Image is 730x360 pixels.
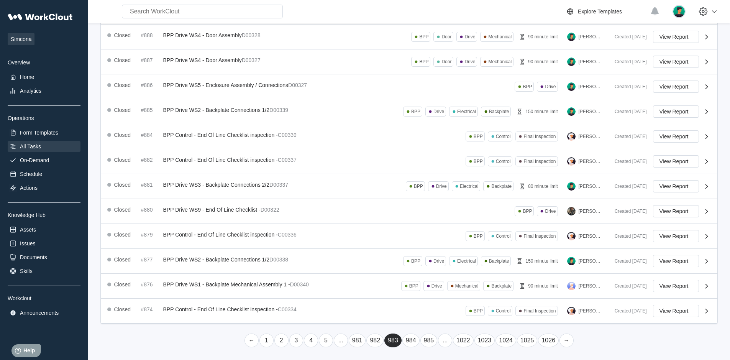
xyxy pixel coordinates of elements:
[436,184,447,189] div: Drive
[567,182,576,191] img: user.png
[567,232,576,240] img: user-4.png
[567,207,576,215] img: Screenshot_20240209_180043_Facebook_resized2.jpg
[523,233,556,239] div: Final Inspection
[528,184,558,189] div: 80 minute limit
[653,56,699,68] button: View Report
[609,34,647,39] div: Created [DATE]
[8,182,80,193] a: Actions
[288,82,307,88] mark: D00327
[304,334,318,347] a: Page 4
[163,232,278,238] span: BPP Control - End Of Line Checklist inspection -
[653,105,699,118] button: View Report
[20,240,35,247] div: Issues
[567,82,576,91] img: user.png
[579,283,602,289] div: [PERSON_NAME]
[457,109,476,114] div: Electrical
[411,109,420,114] div: BPP
[653,280,699,292] button: View Report
[455,283,479,289] div: Mechanical
[366,334,384,347] a: Page 982
[278,132,297,138] mark: C00339
[163,306,278,312] span: BPP Control - End Of Line Checklist inspection -
[414,184,423,189] div: BPP
[609,308,647,314] div: Created [DATE]
[411,258,420,264] div: BPP
[114,256,131,263] div: Closed
[579,59,602,64] div: [PERSON_NAME]
[163,107,270,113] span: BPP Drive WS2 - Backplate Connections 1/2
[579,233,602,239] div: [PERSON_NAME]
[659,84,689,89] span: View Report
[659,59,689,64] span: View Report
[141,157,160,163] div: #882
[464,34,475,39] div: Drive
[269,107,288,113] mark: D00339
[579,209,602,214] div: [PERSON_NAME]
[163,182,270,188] span: BPP Drive WS3 - Backplate Connections 2/2
[278,232,297,238] mark: C00336
[496,233,511,239] div: Control
[101,174,717,199] a: Closed#881BPP Drive WS3 - Backplate Connections 2/2D00337BPPDriveElectricalBackplate80 minute lim...
[8,212,80,218] div: Knowledge Hub
[141,207,160,213] div: #880
[489,109,509,114] div: Backplate
[163,207,261,213] span: BPP Drive WS9 - End Of Line Checklist -
[409,283,418,289] div: BPP
[141,57,160,63] div: #887
[578,8,622,15] div: Explore Templates
[474,334,495,347] a: Page 1023
[609,134,647,139] div: Created [DATE]
[242,57,261,63] mark: D00327
[244,334,259,347] a: Previous page
[517,334,538,347] a: Page 1025
[419,59,428,64] div: BPP
[8,252,80,263] a: Documents
[20,185,38,191] div: Actions
[653,305,699,317] button: View Report
[101,149,717,174] a: Closed#882BPP Control - End Of Line Checklist inspection -C00337BPPControlFinal Inspection[PERSON...
[495,334,516,347] a: Page 1024
[8,238,80,249] a: Issues
[559,334,574,347] a: Next page
[464,59,475,64] div: Drive
[114,157,131,163] div: Closed
[101,49,717,74] a: Closed#887BPP Drive WS4 - Door AssemblyD00327BPPDoorDriveMechanical90 minute limit[PERSON_NAME]Cr...
[579,34,602,39] div: [PERSON_NAME]
[163,57,242,63] span: BPP Drive WS4 - Door Assembly
[659,159,689,164] span: View Report
[653,230,699,242] button: View Report
[349,334,366,347] a: Page 981
[163,256,270,263] span: BPP Drive WS2 - Backplate Connections 1/2
[609,59,647,64] div: Created [DATE]
[496,159,511,164] div: Control
[141,306,160,312] div: #874
[496,134,511,139] div: Control
[114,281,131,288] div: Closed
[20,171,42,177] div: Schedule
[488,59,512,64] div: Mechanical
[122,5,283,18] input: Search WorkClout
[659,258,689,264] span: View Report
[20,74,34,80] div: Home
[420,334,438,347] a: Page 985
[653,180,699,192] button: View Report
[114,57,131,63] div: Closed
[653,81,699,93] button: View Report
[141,232,160,238] div: #879
[659,134,689,139] span: View Report
[8,115,80,121] div: Operations
[8,155,80,166] a: On-Demand
[269,256,288,263] mark: D00338
[20,88,41,94] div: Analytics
[101,124,717,149] a: Closed#884BPP Control - End Of Line Checklist inspection -C00339BPPControlFinal Inspection[PERSON...
[20,227,36,233] div: Assets
[8,141,80,152] a: All Tasks
[567,107,576,116] img: user.png
[278,306,297,312] mark: C00334
[528,283,558,289] div: 90 minute limit
[114,182,131,188] div: Closed
[457,258,476,264] div: Electrical
[567,132,576,141] img: user-4.png
[488,34,512,39] div: Mechanical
